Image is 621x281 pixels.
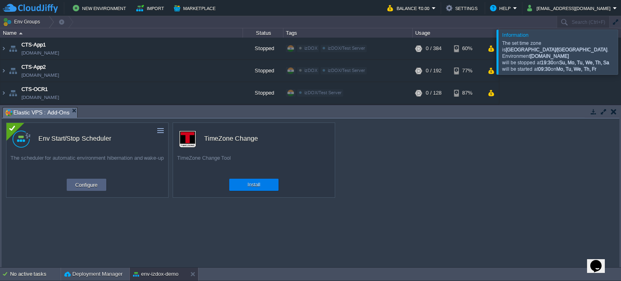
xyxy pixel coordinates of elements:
[38,130,111,147] div: Env Start/Stop Scheduler
[426,82,441,104] div: 0 / 128
[328,46,365,51] span: izDOX/Test Server
[243,28,283,38] div: Status
[133,270,179,278] button: env-izdox-demo
[426,38,441,59] div: 0 / 384
[446,3,480,13] button: Settings
[3,16,43,27] button: Env Groups
[304,90,342,95] span: izDOX/Test Server
[0,60,7,82] img: AMDAwAAAACH5BAEAAAAALAAAAAABAAEAAAICRAEAOw==
[541,60,553,65] strong: 19:30
[3,3,58,13] img: CloudJiffy
[7,60,19,82] img: AMDAwAAAACH5BAEAAAAALAAAAAABAAEAAAICRAEAOw==
[454,60,480,82] div: 77%
[490,3,513,13] button: Help
[204,130,258,147] div: TimeZone Change
[284,28,412,38] div: Tags
[387,3,432,13] button: Balance ₹0.00
[243,82,283,104] div: Stopped
[73,180,100,190] button: Configure
[502,40,614,72] div: The set time zone is . Environment will be stopped at on will be started at on
[328,68,365,73] span: izDOX/Test Server
[243,38,283,59] div: Stopped
[21,71,59,79] span: [DOMAIN_NAME]
[559,60,610,65] strong: Su, Mo, Tu, We, Th, Sa
[6,154,168,175] div: The scheduler for automatic environment hibernation and wake-up
[10,268,61,281] div: No active tasks
[19,32,23,34] img: AMDAwAAAACH5BAEAAAAALAAAAAABAAEAAAICRAEAOw==
[7,104,19,126] img: AMDAwAAAACH5BAEAAAAALAAAAAABAAEAAAICRAEAOw==
[7,82,19,104] img: AMDAwAAAACH5BAEAAAAALAAAAAABAAEAAAICRAEAOw==
[5,108,70,118] span: Elastic VPS : Add-Ons
[64,270,123,278] button: Deployment Manager
[21,63,46,71] a: CTS-App2
[454,104,480,126] div: 9%
[426,60,441,82] div: 0 / 192
[426,104,439,126] div: 0 / 32
[413,28,498,38] div: Usage
[0,104,7,126] img: AMDAwAAAACH5BAEAAAAALAAAAAABAAEAAAICRAEAOw==
[304,68,317,73] span: izDOX
[21,93,59,101] span: [DOMAIN_NAME]
[173,154,335,175] div: TimeZone Change Tool
[538,66,551,72] strong: 09:30
[21,85,48,93] a: CTS-OCR1
[136,3,167,13] button: Import
[527,3,613,13] button: [EMAIL_ADDRESS][DOMAIN_NAME]
[454,82,480,104] div: 87%
[304,46,317,51] span: izDOX
[243,60,283,82] div: Stopped
[556,66,596,72] strong: Mo, Tu, We, Th, Fr
[21,49,59,57] span: [DOMAIN_NAME]
[174,3,218,13] button: Marketplace
[21,41,46,49] a: CTS-App1
[179,131,196,148] img: timezone-logo.png
[0,82,7,104] img: AMDAwAAAACH5BAEAAAAALAAAAAABAAEAAAICRAEAOw==
[243,104,283,126] div: Stopped
[502,32,528,38] span: Information
[247,181,260,189] button: Install
[587,249,613,273] iframe: chat widget
[7,38,19,59] img: AMDAwAAAACH5BAEAAAAALAAAAAABAAEAAAICRAEAOw==
[0,38,7,59] img: AMDAwAAAACH5BAEAAAAALAAAAAABAAEAAAICRAEAOw==
[73,3,129,13] button: New Environment
[530,53,569,59] strong: [DOMAIN_NAME]
[454,38,480,59] div: 60%
[506,47,607,53] strong: [GEOGRAPHIC_DATA]/[GEOGRAPHIC_DATA]
[1,28,243,38] div: Name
